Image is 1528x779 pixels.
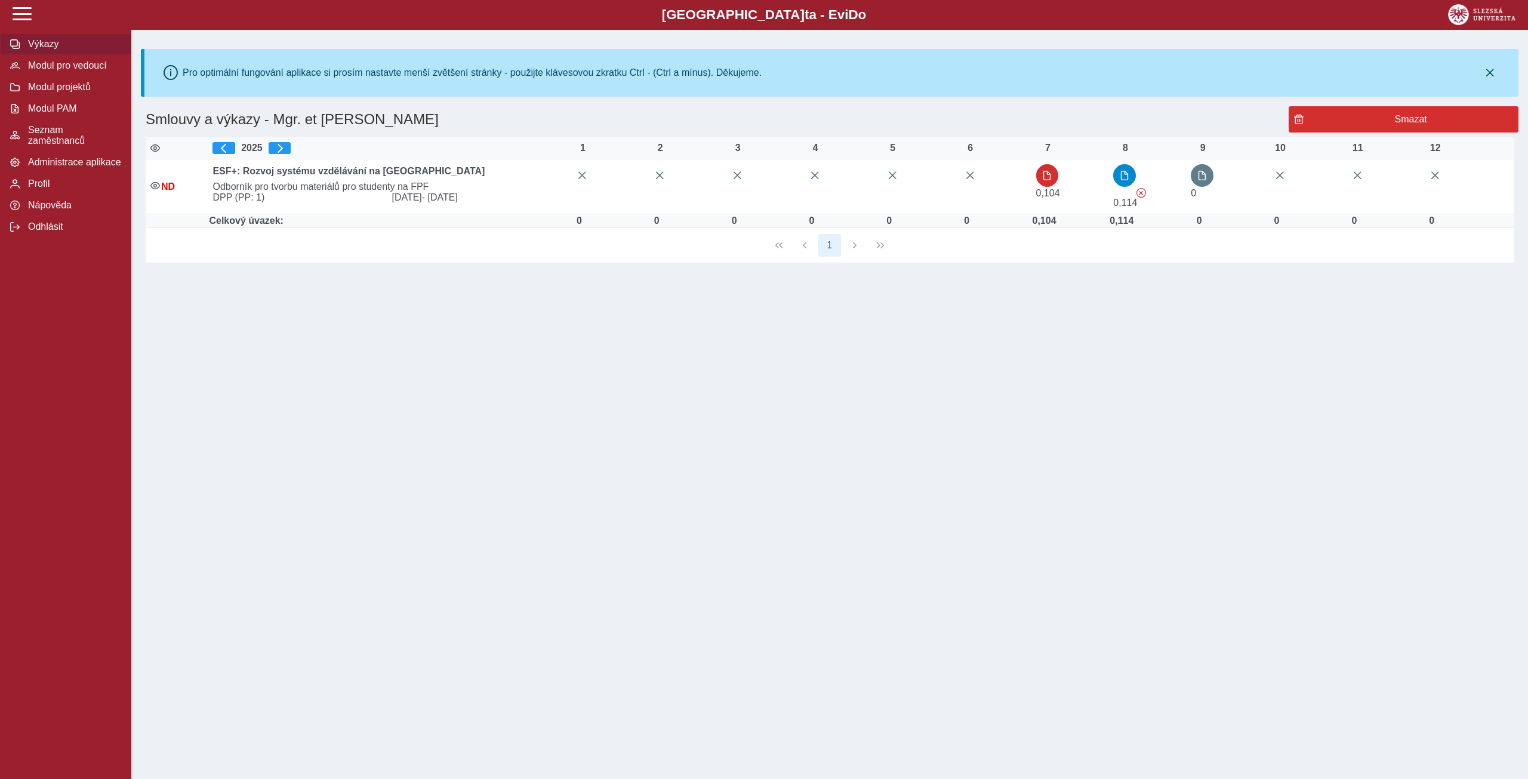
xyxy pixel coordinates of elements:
span: Odborník pro tvorbu materiálů pro studenty na FPF [208,181,566,192]
div: 4 [803,143,827,153]
button: 1 [818,234,841,257]
td: Celkový úvazek: [208,214,566,228]
div: 5 [881,143,905,153]
b: ESF+: Rozvoj systému vzdělávání na [GEOGRAPHIC_DATA] [212,166,485,176]
i: Zobrazit aktivní / neaktivní smlouvy [150,143,160,153]
span: Nepravidelná dohoda [161,181,175,192]
span: Úvazek : [1191,188,1196,198]
div: 6 [959,143,982,153]
span: Smazat [1308,114,1513,125]
span: Modul PAM [24,103,121,114]
div: Úvazek : [1265,215,1289,226]
span: Výkaz obsahuje závažné chyby. [1136,188,1146,198]
span: Odhlásit [24,221,121,232]
span: Administrace aplikace [24,157,121,168]
div: 9 [1191,143,1215,153]
i: Smlouva je aktivní [150,181,160,190]
span: Profil [24,178,121,189]
span: Modul projektů [24,82,121,93]
div: 3 [726,143,750,153]
div: Úvazek : [567,215,591,226]
div: 8 [1113,143,1137,153]
span: Výkazy [24,39,121,50]
span: t [805,7,809,22]
span: DPP (PP: 1) [208,192,387,203]
div: Úvazek : 0,832 h / den. 4,16 h / týden. [1033,215,1056,226]
div: Úvazek : [877,215,901,226]
div: Úvazek : [800,215,824,226]
span: Nápověda [24,200,121,211]
div: 10 [1268,143,1292,153]
span: [DATE] [387,192,566,203]
span: - [DATE] [422,192,458,202]
span: Seznam zaměstnanců [24,125,121,146]
span: D [848,7,858,22]
div: 2 [648,143,672,153]
button: Smazat [1289,106,1518,133]
div: Úvazek : [722,215,746,226]
div: Úvazek : [1420,215,1444,226]
div: Úvazek : [645,215,668,226]
div: Úvazek : 0,912 h / den. 4,56 h / týden. [1110,215,1133,226]
span: Úvazek : 0,832 h / den. 4,16 h / týden. [1036,188,1060,198]
div: 2025 [212,142,561,154]
div: 7 [1036,143,1060,153]
span: Úvazek : 0,912 h / den. 4,56 h / týden. [1113,198,1137,208]
h1: Smlouvy a výkazy - Mgr. et [PERSON_NAME] [141,106,1289,133]
div: Úvazek : [955,215,979,226]
img: logo_web_su.png [1448,4,1515,25]
span: Modul pro vedoucí [24,60,121,71]
span: o [858,7,867,22]
div: Úvazek : [1187,215,1211,226]
div: 12 [1424,143,1447,153]
div: Pro optimální fungování aplikace si prosím nastavte menší zvětšení stránky - použijte klávesovou ... [183,67,762,78]
b: [GEOGRAPHIC_DATA] a - Evi [36,7,1492,23]
div: 1 [571,143,594,153]
div: Úvazek : [1342,215,1366,226]
div: 11 [1346,143,1370,153]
